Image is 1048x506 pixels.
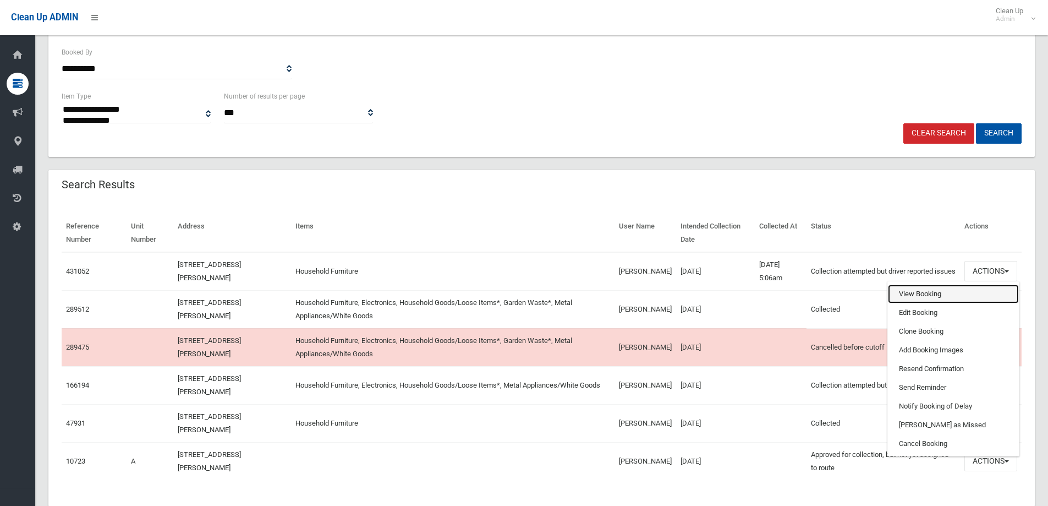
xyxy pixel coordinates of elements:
td: Collected [806,404,960,442]
a: Clone Booking [888,322,1019,341]
td: Household Furniture, Electronics, Household Goods/Loose Items*, Metal Appliances/White Goods [291,366,614,404]
td: [PERSON_NAME] [614,442,676,480]
a: Clear Search [903,123,974,144]
td: Household Furniture, Electronics, Household Goods/Loose Items*, Garden Waste*, Metal Appliances/W... [291,290,614,328]
a: Add Booking Images [888,341,1019,360]
th: Actions [960,214,1022,252]
td: Collected [806,290,960,328]
td: Collection attempted but driver reported issues [806,366,960,404]
td: [PERSON_NAME] [614,404,676,442]
td: A [127,442,173,480]
th: Reference Number [62,214,127,252]
a: Edit Booking [888,303,1019,322]
a: 431052 [66,267,89,275]
a: Resend Confirmation [888,360,1019,378]
a: 166194 [66,381,89,389]
a: [STREET_ADDRESS][PERSON_NAME] [178,298,241,320]
th: Items [291,214,614,252]
span: Clean Up [990,7,1034,23]
td: Cancelled before cutoff [806,328,960,366]
td: [DATE] [676,404,755,442]
td: [DATE] [676,328,755,366]
td: [PERSON_NAME] [614,252,676,291]
th: Status [806,214,960,252]
a: 289512 [66,305,89,313]
td: [PERSON_NAME] [614,328,676,366]
td: [DATE] [676,252,755,291]
a: 289475 [66,343,89,351]
td: Household Furniture [291,252,614,291]
td: [DATE] [676,366,755,404]
header: Search Results [48,174,148,195]
a: [STREET_ADDRESS][PERSON_NAME] [178,374,241,396]
label: Number of results per page [224,90,305,102]
td: Approved for collection, but not yet assigned to route [806,442,960,480]
td: Collection attempted but driver reported issues [806,252,960,291]
a: Send Reminder [888,378,1019,397]
a: 10723 [66,457,85,465]
button: Actions [964,261,1017,281]
button: Actions [964,451,1017,471]
a: [STREET_ADDRESS][PERSON_NAME] [178,412,241,434]
td: [PERSON_NAME] [614,290,676,328]
small: Admin [996,15,1023,23]
a: 47931 [66,419,85,427]
td: Household Furniture, Electronics, Household Goods/Loose Items*, Garden Waste*, Metal Appliances/W... [291,328,614,366]
th: Address [173,214,291,252]
th: Intended Collection Date [676,214,755,252]
a: Cancel Booking [888,434,1019,453]
label: Item Type [62,90,91,102]
a: [STREET_ADDRESS][PERSON_NAME] [178,336,241,358]
td: [DATE] 5:06am [755,252,806,291]
span: Clean Up ADMIN [11,12,78,23]
td: [DATE] [676,442,755,480]
a: [PERSON_NAME] as Missed [888,416,1019,434]
th: Unit Number [127,214,173,252]
a: View Booking [888,285,1019,303]
label: Booked By [62,46,92,58]
th: Collected At [755,214,806,252]
th: User Name [614,214,676,252]
button: Search [976,123,1022,144]
a: [STREET_ADDRESS][PERSON_NAME] [178,260,241,282]
td: [PERSON_NAME] [614,366,676,404]
td: [DATE] [676,290,755,328]
a: Notify Booking of Delay [888,397,1019,416]
a: [STREET_ADDRESS][PERSON_NAME] [178,450,241,472]
td: Household Furniture [291,404,614,442]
